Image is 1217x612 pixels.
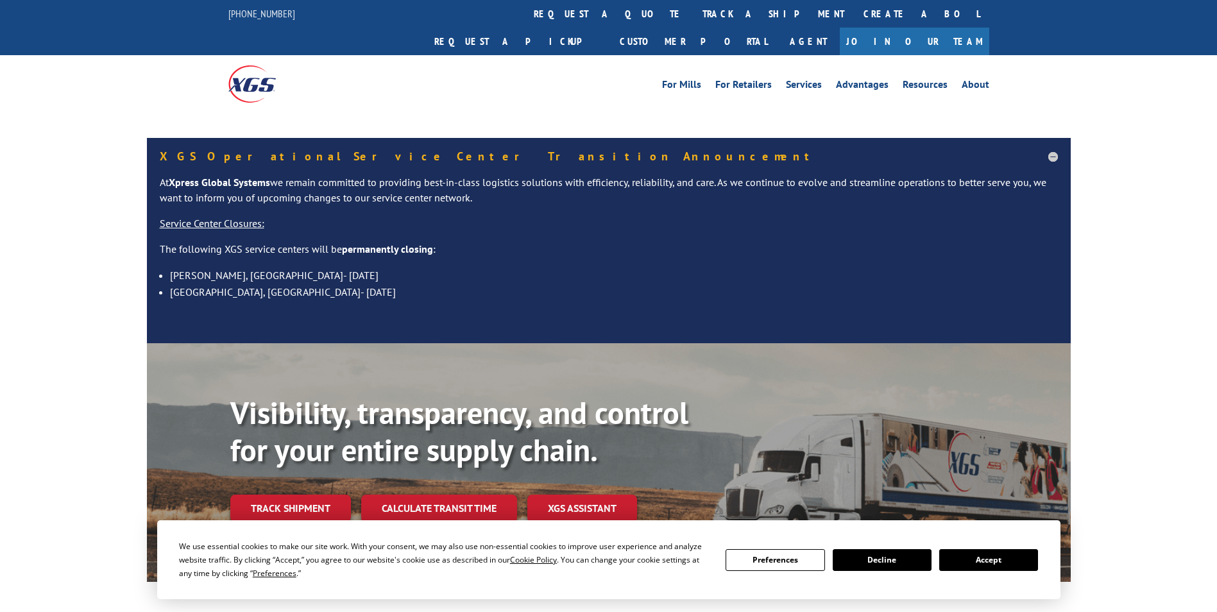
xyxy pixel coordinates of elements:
strong: Xpress Global Systems [169,176,270,189]
a: About [962,80,989,94]
a: For Mills [662,80,701,94]
a: Request a pickup [425,28,610,55]
p: At we remain committed to providing best-in-class logistics solutions with efficiency, reliabilit... [160,175,1058,216]
u: Service Center Closures: [160,217,264,230]
a: For Retailers [715,80,772,94]
span: Cookie Policy [510,554,557,565]
li: [GEOGRAPHIC_DATA], [GEOGRAPHIC_DATA]- [DATE] [170,284,1058,300]
button: Preferences [726,549,824,571]
strong: permanently closing [342,242,433,255]
a: Calculate transit time [361,495,517,522]
a: [PHONE_NUMBER] [228,7,295,20]
b: Visibility, transparency, and control for your entire supply chain. [230,393,688,470]
a: Agent [777,28,840,55]
a: Advantages [836,80,889,94]
button: Accept [939,549,1038,571]
div: Cookie Consent Prompt [157,520,1060,599]
div: We use essential cookies to make our site work. With your consent, we may also use non-essential ... [179,540,710,580]
li: [PERSON_NAME], [GEOGRAPHIC_DATA]- [DATE] [170,267,1058,284]
a: Services [786,80,822,94]
a: Track shipment [230,495,351,522]
a: Resources [903,80,948,94]
h5: XGS Operational Service Center Transition Announcement [160,151,1058,162]
p: The following XGS service centers will be : [160,242,1058,268]
a: XGS ASSISTANT [527,495,637,522]
a: Customer Portal [610,28,777,55]
a: Join Our Team [840,28,989,55]
button: Decline [833,549,932,571]
span: Preferences [253,568,296,579]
